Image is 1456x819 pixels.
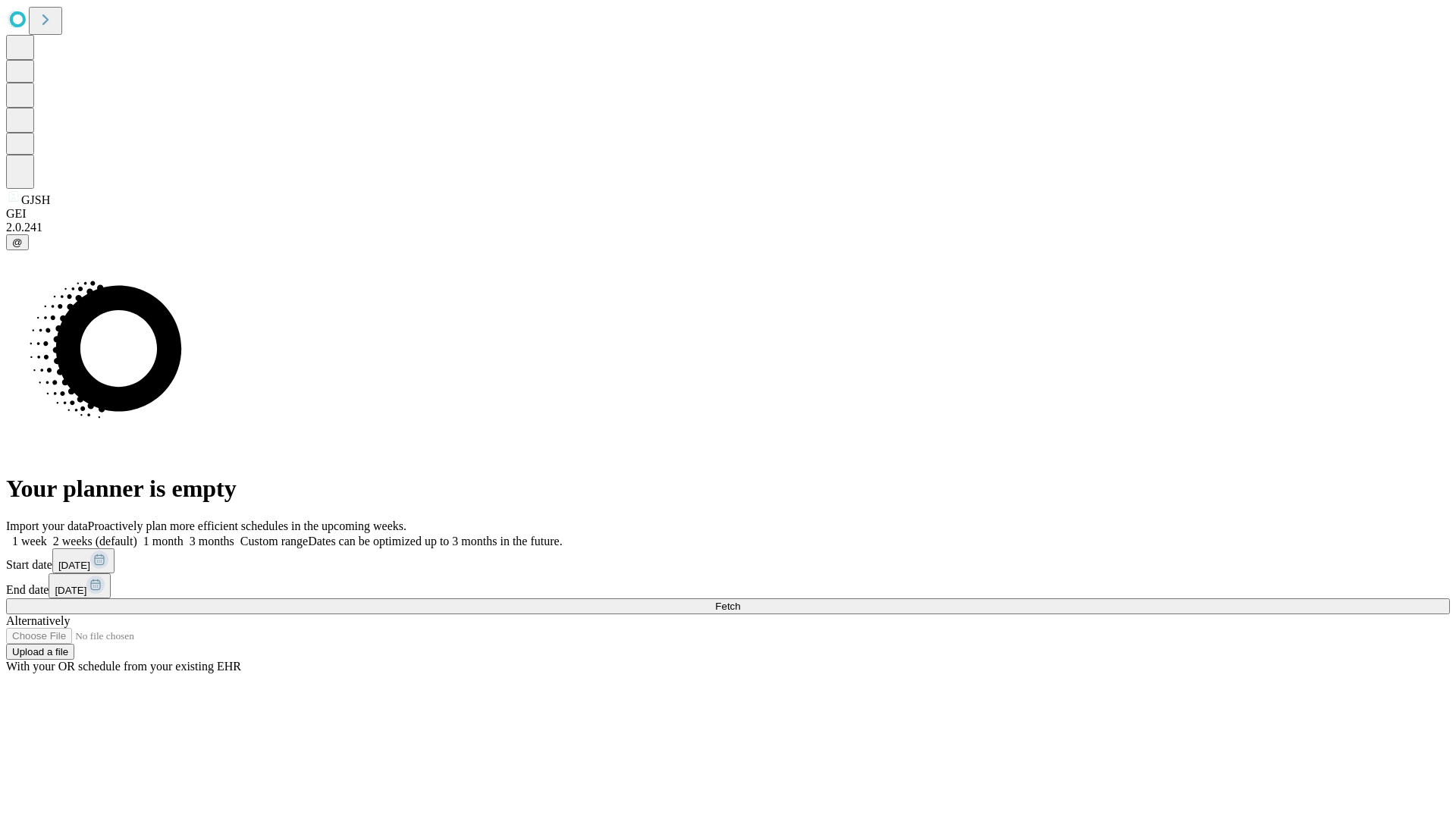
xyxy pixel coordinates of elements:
span: 2 weeks (default) [53,535,137,548]
span: [DATE] [58,560,90,571]
span: Proactively plan more efficient schedules in the upcoming weeks. [88,519,406,532]
span: Fetch [715,601,740,612]
span: Import your data [6,519,88,532]
button: [DATE] [49,573,111,598]
span: @ [12,237,23,248]
span: Custom range [240,535,308,548]
span: [DATE] [55,585,86,596]
span: Alternatively [6,614,70,627]
h1: Your planner is empty [6,475,1450,503]
span: GJSH [21,193,50,206]
div: 2.0.241 [6,221,1450,234]
button: @ [6,234,29,250]
button: [DATE] [52,548,115,573]
div: Start date [6,548,1450,573]
span: 1 month [143,535,184,548]
button: Fetch [6,598,1450,614]
span: 3 months [190,535,234,548]
button: Upload a file [6,644,74,660]
span: 1 week [12,535,47,548]
div: GEI [6,207,1450,221]
span: With your OR schedule from your existing EHR [6,660,241,673]
div: End date [6,573,1450,598]
span: Dates can be optimized up to 3 months in the future. [308,535,562,548]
